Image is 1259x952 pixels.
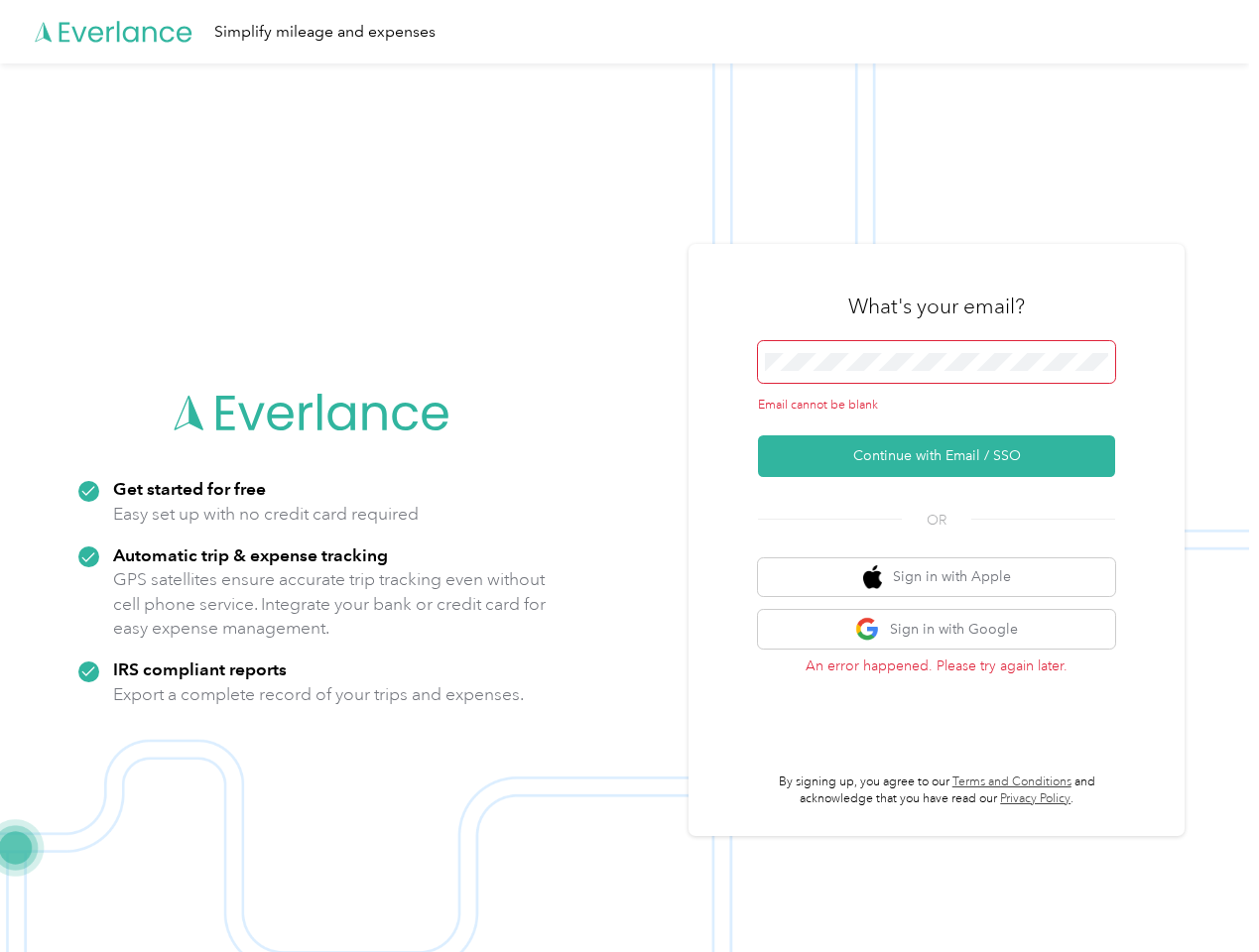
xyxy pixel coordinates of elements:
[758,558,1115,597] button: apple logoSign in with Apple
[113,478,266,499] strong: Get started for free
[758,397,1115,415] div: Email cannot be blank
[113,658,287,679] strong: IRS compliant reports
[863,565,883,590] img: apple logo
[902,510,971,531] span: OR
[855,617,880,642] img: google logo
[113,544,388,565] strong: Automatic trip & expense tracking
[952,774,1071,789] a: Terms and Conditions
[214,20,436,45] div: Simplify mileage and expenses
[758,610,1115,649] button: google logoSign in with Google
[113,567,547,641] p: GPS satellites ensure accurate trip tracking even without cell phone service. Integrate your bank...
[113,682,524,707] p: Export a complete record of your trips and expenses.
[1000,791,1070,806] a: Privacy Policy
[758,655,1115,676] p: An error happened. Please try again later.
[113,502,419,527] p: Easy set up with no credit card required
[758,773,1115,808] p: By signing up, you agree to our and acknowledge that you have read our .
[848,293,1025,320] h3: What's your email?
[758,435,1115,477] button: Continue with Email / SSO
